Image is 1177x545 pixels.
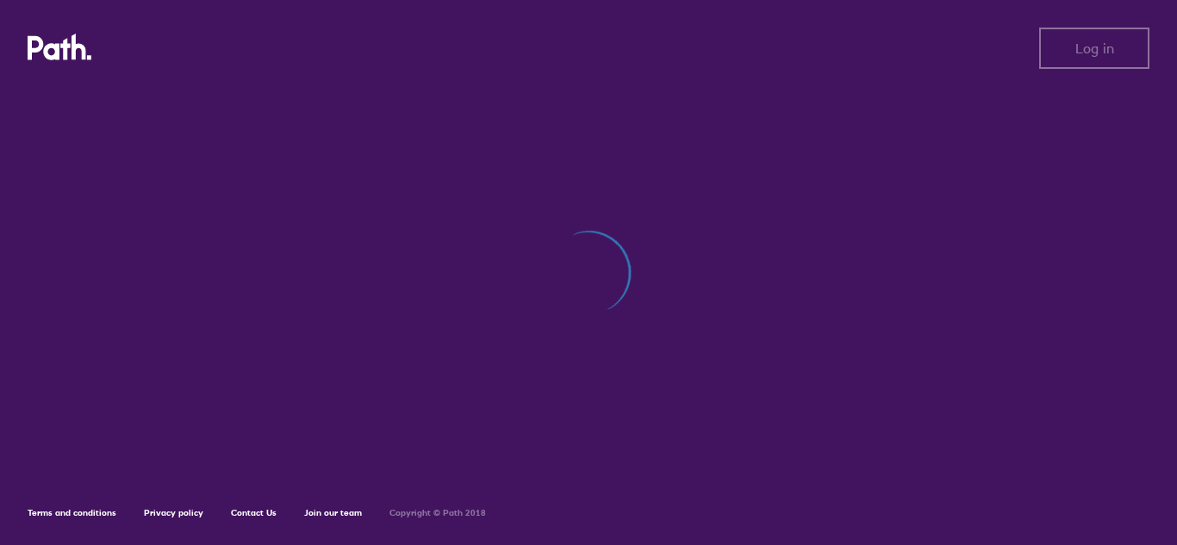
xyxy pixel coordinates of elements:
[1075,40,1114,56] span: Log in
[304,507,362,518] a: Join our team
[28,507,116,518] a: Terms and conditions
[231,507,277,518] a: Contact Us
[1039,28,1149,69] button: Log in
[144,507,203,518] a: Privacy policy
[389,508,486,518] h6: Copyright © Path 2018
